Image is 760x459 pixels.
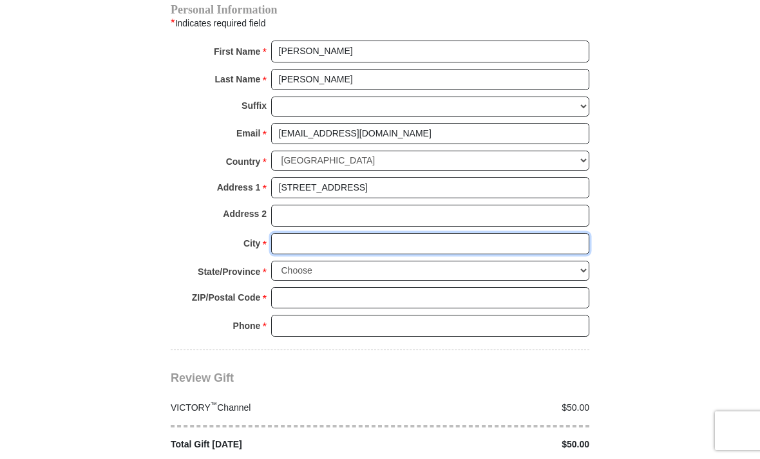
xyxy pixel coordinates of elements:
strong: ZIP/Postal Code [192,288,261,306]
strong: Phone [233,317,261,335]
div: VICTORY Channel [164,401,381,415]
strong: Address 2 [223,205,267,223]
strong: Suffix [242,97,267,115]
strong: First Name [214,42,260,61]
sup: ™ [211,400,218,408]
h4: Personal Information [171,5,589,15]
strong: City [243,234,260,252]
strong: Address 1 [217,178,261,196]
div: $50.00 [380,438,596,451]
div: Indicates required field [171,15,589,32]
div: $50.00 [380,401,596,415]
div: Total Gift [DATE] [164,438,381,451]
strong: State/Province [198,263,260,281]
span: Review Gift [171,371,234,384]
strong: Last Name [215,70,261,88]
strong: Country [226,153,261,171]
strong: Email [236,124,260,142]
